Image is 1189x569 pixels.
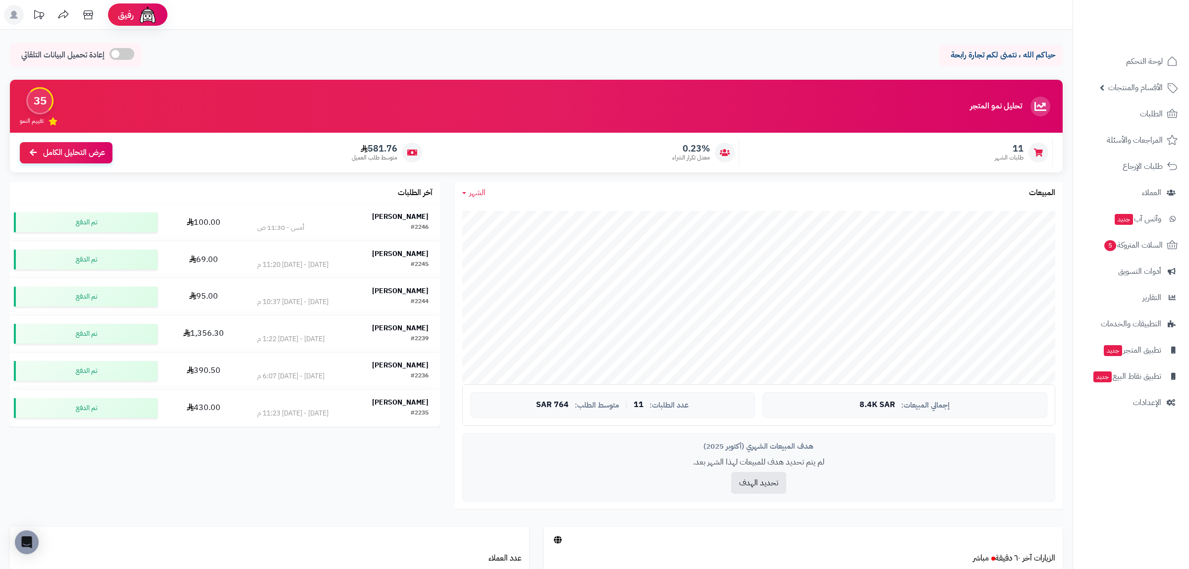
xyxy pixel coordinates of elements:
[1140,107,1163,121] span: الطلبات
[411,260,429,270] div: #2245
[536,401,569,410] span: 764 SAR
[162,241,246,278] td: 69.00
[1092,369,1161,383] span: تطبيق نقاط البيع
[14,324,158,344] div: تم الدفع
[398,189,432,198] h3: آخر الطلبات
[1133,396,1161,410] span: الإعدادات
[1101,317,1161,331] span: التطبيقات والخدمات
[14,398,158,418] div: تم الدفع
[1079,128,1183,152] a: المراجعات والأسئلة
[372,323,429,333] strong: [PERSON_NAME]
[14,250,158,269] div: تم الدفع
[257,409,328,418] div: [DATE] - [DATE] 11:23 م
[162,278,246,315] td: 95.00
[1029,189,1055,198] h3: المبيعات
[731,472,786,494] button: تحديد الهدف
[372,286,429,296] strong: [PERSON_NAME]
[20,117,44,125] span: تقييم النمو
[1142,186,1161,200] span: العملاء
[1142,291,1161,305] span: التقارير
[901,401,950,410] span: إجمالي المبيعات:
[162,353,246,389] td: 390.50
[15,530,39,554] div: Open Intercom Messenger
[372,360,429,370] strong: [PERSON_NAME]
[1103,343,1161,357] span: تطبيق المتجر
[1103,238,1163,252] span: السلات المتروكة
[1079,102,1183,126] a: الطلبات
[1079,181,1183,205] a: العملاء
[672,143,710,154] span: 0.23%
[257,334,324,344] div: [DATE] - [DATE] 1:22 م
[14,287,158,307] div: تم الدفع
[372,249,429,259] strong: [PERSON_NAME]
[118,9,134,21] span: رفيق
[372,397,429,408] strong: [PERSON_NAME]
[1079,155,1183,178] a: طلبات الإرجاع
[43,147,105,158] span: عرض التحليل الكامل
[860,401,895,410] span: 8.4K SAR
[1114,212,1161,226] span: وآتس آب
[1079,312,1183,336] a: التطبيقات والخدمات
[14,361,158,381] div: تم الدفع
[649,401,689,410] span: عدد الطلبات:
[1079,259,1183,283] a: أدوات التسويق
[1104,240,1116,251] span: 5
[372,211,429,222] strong: [PERSON_NAME]
[352,143,397,154] span: 581.76
[1108,81,1163,95] span: الأقسام والمنتجات
[1118,264,1161,278] span: أدوات التسويق
[1122,28,1180,49] img: logo-2.png
[162,315,246,352] td: 1,356.30
[411,371,429,381] div: #2236
[1079,338,1183,362] a: تطبيق المتجرجديد
[162,390,246,426] td: 430.00
[462,187,486,199] a: الشهر
[973,552,1055,564] a: الزيارات آخر ٦٠ دقيقةمباشر
[575,401,619,410] span: متوسط الطلب:
[1079,286,1183,310] a: التقارير
[1079,50,1183,73] a: لوحة التحكم
[138,5,158,25] img: ai-face.png
[470,441,1047,452] div: هدف المبيعات الشهري (أكتوبر 2025)
[1079,207,1183,231] a: وآتس آبجديد
[1115,214,1133,225] span: جديد
[470,457,1047,468] p: لم يتم تحديد هدف للمبيعات لهذا الشهر بعد.
[257,297,328,307] div: [DATE] - [DATE] 10:37 م
[1123,159,1163,173] span: طلبات الإرجاع
[1126,54,1163,68] span: لوحة التحكم
[352,154,397,162] span: متوسط طلب العميل
[973,552,989,564] small: مباشر
[257,371,324,381] div: [DATE] - [DATE] 6:07 م
[970,102,1022,111] h3: تحليل نمو المتجر
[162,204,246,241] td: 100.00
[995,143,1024,154] span: 11
[21,50,105,61] span: إعادة تحميل البيانات التلقائي
[1079,391,1183,414] a: الإعدادات
[257,260,328,270] div: [DATE] - [DATE] 11:20 م
[625,401,628,409] span: |
[1079,233,1183,257] a: السلات المتروكة5
[672,154,710,162] span: معدل تكرار الشراء
[488,552,522,564] a: عدد العملاء
[411,223,429,233] div: #2246
[1107,133,1163,147] span: المراجعات والأسئلة
[469,187,486,199] span: الشهر
[1104,345,1122,356] span: جديد
[411,409,429,418] div: #2235
[1093,371,1112,382] span: جديد
[1079,364,1183,388] a: تطبيق نقاط البيعجديد
[946,50,1055,61] p: حياكم الله ، نتمنى لكم تجارة رابحة
[411,334,429,344] div: #2239
[995,154,1024,162] span: طلبات الشهر
[257,223,304,233] div: أمس - 11:30 ص
[14,212,158,232] div: تم الدفع
[20,142,112,163] a: عرض التحليل الكامل
[634,401,644,410] span: 11
[26,5,51,27] a: تحديثات المنصة
[411,297,429,307] div: #2244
